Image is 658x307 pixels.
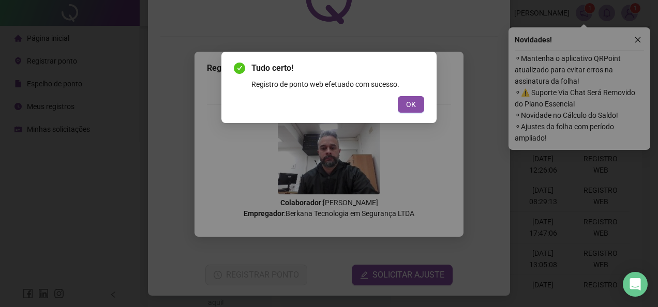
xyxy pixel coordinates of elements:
[406,99,416,110] span: OK
[251,79,424,90] div: Registro de ponto web efetuado com sucesso.
[623,272,648,297] div: Open Intercom Messenger
[398,96,424,113] button: OK
[251,62,424,74] span: Tudo certo!
[234,63,245,74] span: check-circle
